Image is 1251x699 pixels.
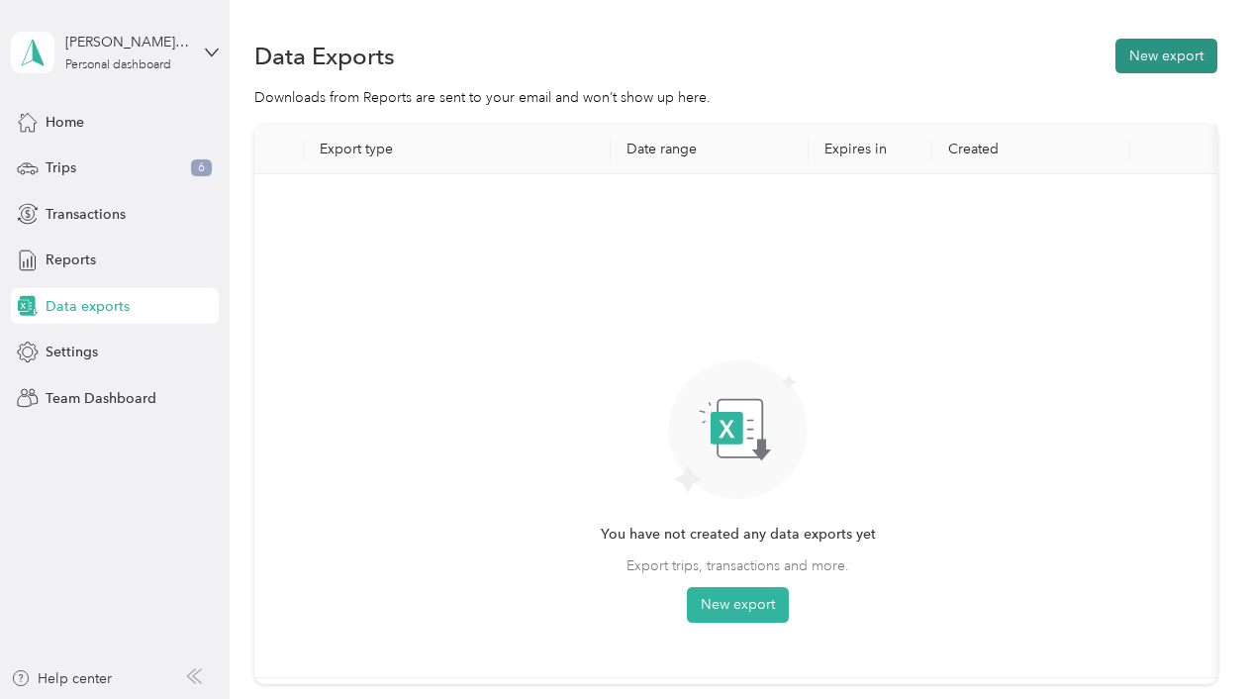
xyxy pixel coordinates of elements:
span: You have not created any data exports yet [601,524,876,546]
span: Data exports [46,296,130,317]
button: New export [1115,39,1217,73]
span: Settings [46,342,98,362]
span: Trips [46,157,76,178]
span: Reports [46,250,96,270]
div: [PERSON_NAME][EMAIL_ADDRESS][PERSON_NAME][DOMAIN_NAME] [65,32,189,52]
iframe: Everlance-gr Chat Button Frame [1140,588,1251,699]
span: Export trips, transactions and more. [626,555,849,576]
th: Date range [611,125,809,174]
button: Help center [11,668,112,689]
button: New export [687,587,789,623]
span: 6 [191,159,212,177]
th: Export type [304,125,611,174]
span: Home [46,112,84,133]
h1: Data Exports [254,46,395,66]
span: Team Dashboard [46,388,156,409]
span: Transactions [46,204,126,225]
div: Downloads from Reports are sent to your email and won’t show up here. [254,87,1217,108]
div: Personal dashboard [65,59,171,71]
th: Expires in [809,125,932,174]
th: Created [932,125,1130,174]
